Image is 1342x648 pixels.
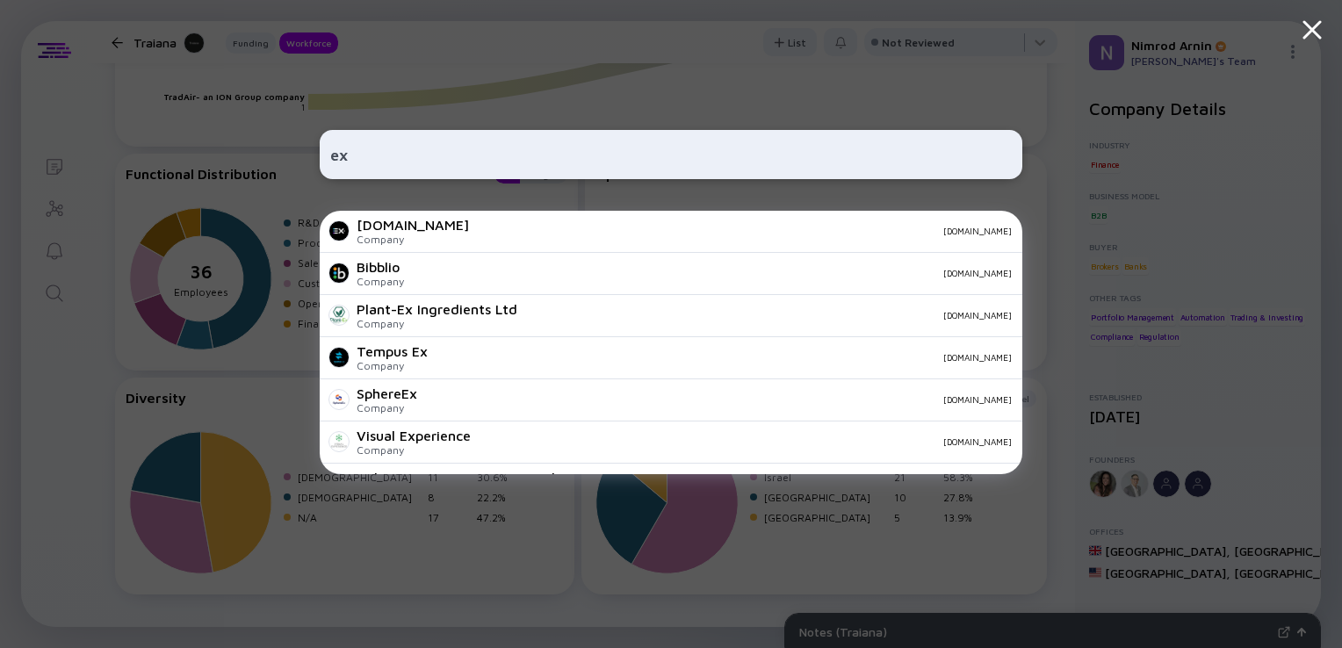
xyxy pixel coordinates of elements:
[357,259,404,275] div: Bibblio
[357,275,404,288] div: Company
[357,343,428,359] div: Tempus Ex
[418,268,1012,278] div: [DOMAIN_NAME]
[357,470,555,486] div: KidEx Venture Private Limited
[357,401,417,414] div: Company
[357,317,517,330] div: Company
[485,436,1012,447] div: [DOMAIN_NAME]
[357,385,417,401] div: SphereEx
[531,310,1012,320] div: [DOMAIN_NAME]
[483,226,1012,236] div: [DOMAIN_NAME]
[330,139,1012,170] input: Search Company or Investor...
[357,217,469,233] div: [DOMAIN_NAME]
[431,394,1012,405] div: [DOMAIN_NAME]
[357,233,469,246] div: Company
[357,301,517,317] div: Plant-Ex Ingredients Ltd
[442,352,1012,363] div: [DOMAIN_NAME]
[357,359,428,372] div: Company
[357,443,471,457] div: Company
[357,428,471,443] div: Visual Experience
